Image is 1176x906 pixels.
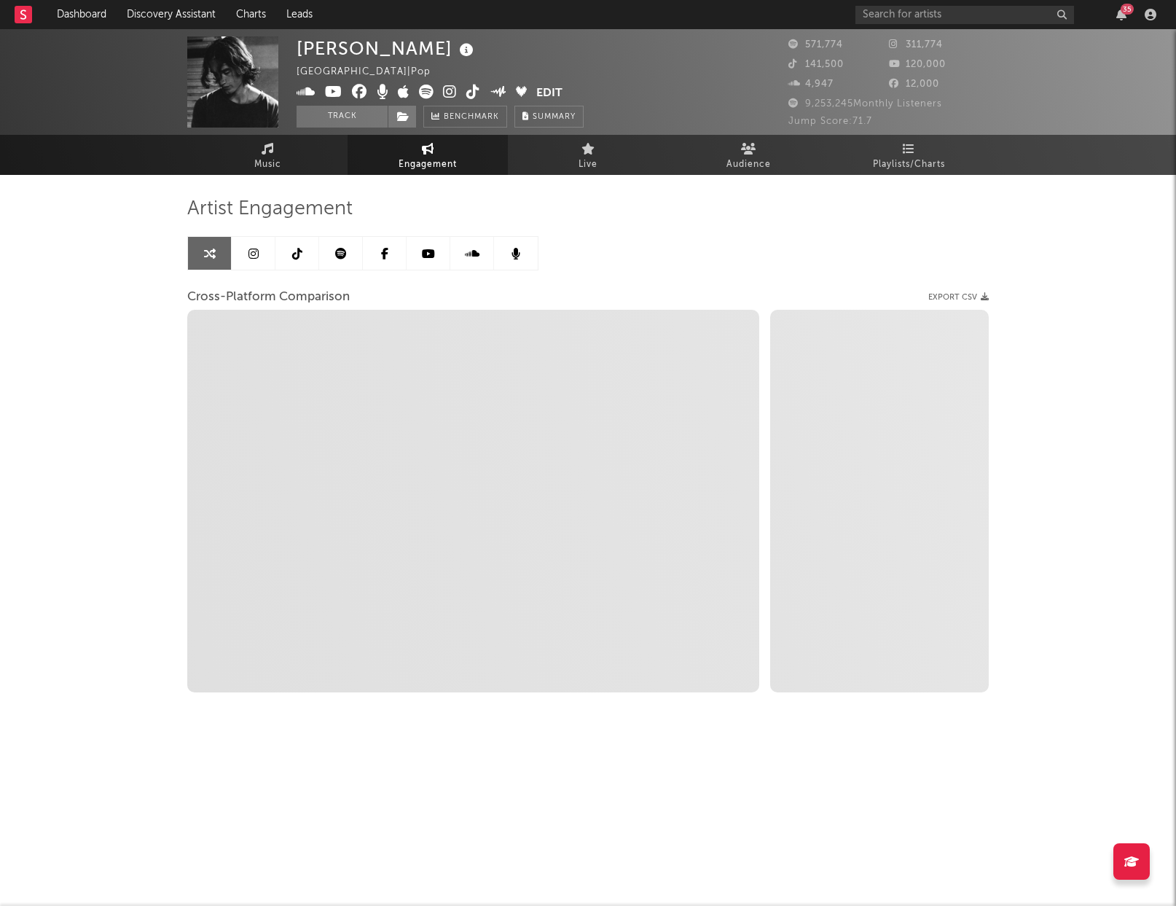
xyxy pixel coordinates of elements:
span: 12,000 [889,79,939,89]
a: Live [508,135,668,175]
span: Audience [726,156,771,173]
button: Summary [514,106,584,128]
div: [GEOGRAPHIC_DATA] | Pop [297,63,447,81]
span: 141,500 [788,60,844,69]
span: 9,253,245 Monthly Listeners [788,99,942,109]
a: Engagement [348,135,508,175]
button: Track [297,106,388,128]
span: Artist Engagement [187,200,353,218]
a: Audience [668,135,828,175]
span: Summary [533,113,576,121]
button: Export CSV [928,293,989,302]
span: 4,947 [788,79,834,89]
span: Benchmark [444,109,499,126]
div: 35 [1121,4,1134,15]
span: Music [254,156,281,173]
div: [PERSON_NAME] [297,36,477,60]
span: Jump Score: 71.7 [788,117,872,126]
a: Benchmark [423,106,507,128]
span: Live [579,156,597,173]
input: Search for artists [855,6,1074,24]
span: 571,774 [788,40,843,50]
a: Music [187,135,348,175]
span: Cross-Platform Comparison [187,289,350,306]
button: 35 [1116,9,1126,20]
span: 311,774 [889,40,943,50]
button: Edit [536,85,562,103]
span: 120,000 [889,60,946,69]
span: Engagement [399,156,457,173]
span: Playlists/Charts [873,156,945,173]
a: Playlists/Charts [828,135,989,175]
